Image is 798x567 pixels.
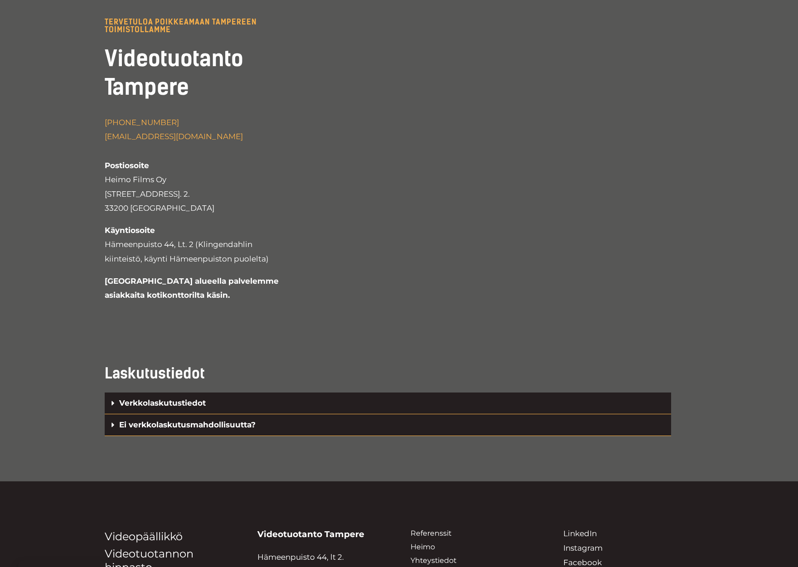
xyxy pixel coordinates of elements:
[105,161,149,170] strong: Postiosoite
[563,543,603,552] a: Instagram
[105,414,671,436] div: Ei verkkolaskutusmahdollisuutta?
[105,18,279,34] p: Tervetuloa poikkeamaan TAMPEREEN TOIMISTOLLAMME
[105,363,671,384] h3: Laskutustiedot
[105,530,183,543] a: Videopäällikkö
[119,420,256,429] a: Ei verkkolaskutusmahdollisuutta?
[411,556,456,565] a: Yhteystiedot
[105,204,214,213] span: 33200 [GEOGRAPHIC_DATA]
[105,226,155,235] strong: Käyntiosoite
[257,529,364,539] strong: Videotuotanto Tampere
[105,44,279,101] h2: Videotuotanto Tampere
[411,543,435,551] a: Heimo
[411,529,451,538] a: Referenssit
[105,223,279,267] p: Hämeenpuisto 44, Lt. 2 (Klingendahlin kiinteistö, käynti Hämeenpuiston puolelta)
[563,558,602,567] a: Facebook
[563,529,597,538] a: LinkedIn
[105,189,190,199] span: [STREET_ADDRESS]. 2.
[119,398,206,407] a: Verkkolaskutustiedot
[288,18,694,222] iframe: Heimo FIlms Oy
[105,393,671,414] div: Verkkolaskutustiedot
[105,161,166,184] span: Heimo Films Oy
[105,118,179,127] a: [PHONE_NUMBER]
[105,132,243,141] a: [EMAIL_ADDRESS][DOMAIN_NAME]
[105,276,279,300] strong: [GEOGRAPHIC_DATA] alueella palvelemme asiakkaita kotikonttorilta käsin.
